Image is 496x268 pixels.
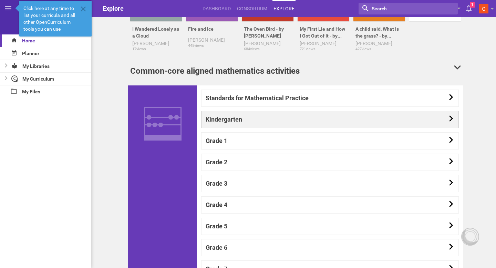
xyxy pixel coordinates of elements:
[201,239,459,256] a: Grade 6
[242,21,293,40] div: The Oven Bird - by [PERSON_NAME]
[186,21,238,37] div: Fire and Ice
[201,90,459,107] a: Standards for Mathematical Practice
[201,111,459,128] a: Kindergarten
[128,85,197,189] img: EdRCAbx3gnXSAC2XFsb+7FEshkP1Vwl6g9CUQgAhGIQAQiEIMXiEAMHoEYPAIxeOxJINiTQLAngWBPAhGIPQlEIAIRiEAEIhC...
[201,1,232,16] a: Dashboard
[9,60,92,72] div: My Libraries
[186,43,238,48] div: 445 views
[298,21,349,40] div: My First Lie and How I Got Out of It - by [PERSON_NAME]
[355,40,403,47] a: [PERSON_NAME]
[201,196,459,214] a: Grade 4
[188,37,236,43] a: [PERSON_NAME]
[272,1,296,16] a: Explore
[23,5,78,32] span: Click here at any time to list your curricula and all other OpenCurriculum tools you can use
[300,40,347,47] a: [PERSON_NAME]
[201,175,459,192] a: Grade 3
[130,47,182,52] div: 17 views
[371,4,430,13] input: Search
[353,47,405,52] div: 427 views
[9,73,92,85] div: My Curriculum
[132,40,180,47] a: [PERSON_NAME]
[242,47,293,52] div: 684 views
[201,218,459,235] a: Grade 5
[130,21,182,40] div: I Wandered Lonely as a Cloud
[353,21,405,40] div: A child said, What is the grass? - by [PERSON_NAME]
[103,5,124,12] span: Explore
[298,47,349,52] div: 721 views
[201,154,459,171] a: Grade 2
[244,40,291,47] a: [PERSON_NAME]
[201,132,459,150] a: Grade 1
[236,1,268,16] a: Consortium
[130,65,300,77] div: Common-core aligned mathematics activities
